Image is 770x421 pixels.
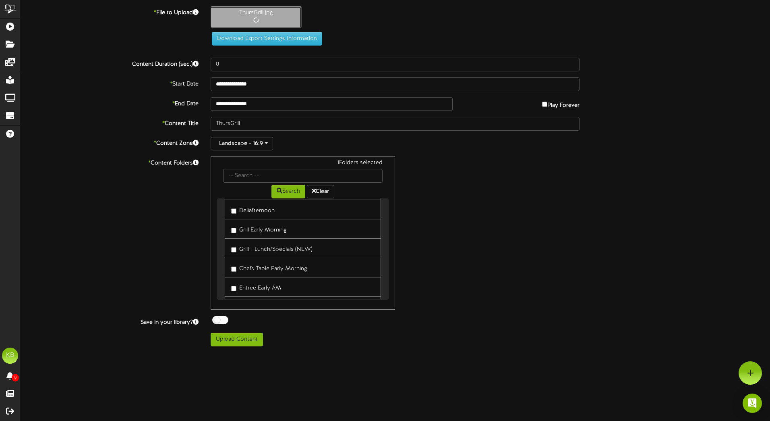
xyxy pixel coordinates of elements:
input: Entree Early AM [231,286,236,291]
input: Title of this Content [211,117,580,131]
label: Grill - Lunch/Specials (NEW) [231,243,313,254]
input: Deliafternoon [231,208,236,214]
label: Save in your library? [14,316,205,327]
div: KB [2,348,18,364]
span: 0 [12,374,19,381]
button: Landscape - 16:9 [211,137,273,150]
input: -- Search -- [223,169,383,183]
label: Play Forever [542,97,580,110]
label: Deliafternoon [231,204,275,215]
button: Upload Content [211,333,263,346]
label: File to Upload [14,6,205,17]
input: Play Forever [542,102,547,107]
label: Chefs Table Early Morning [231,262,307,273]
label: Content Title [14,117,205,128]
input: Chefs Table Early Morning [231,267,236,272]
button: Download Export Settings Information [212,32,322,46]
label: Content Folders [14,156,205,167]
div: 1 Folders selected [217,159,389,169]
label: Grill Early Morning [231,223,287,234]
label: End Date [14,97,205,108]
label: Start Date [14,77,205,88]
div: Open Intercom Messenger [743,394,762,413]
input: Grill Early Morning [231,228,236,233]
a: Download Export Settings Information [208,35,322,42]
label: Entree Early AM [231,281,281,292]
input: Grill - Lunch/Specials (NEW) [231,247,236,252]
button: Search [271,185,305,198]
button: Clear [307,185,334,198]
label: Content Duration (sec.) [14,58,205,69]
label: Content Zone [14,137,205,148]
